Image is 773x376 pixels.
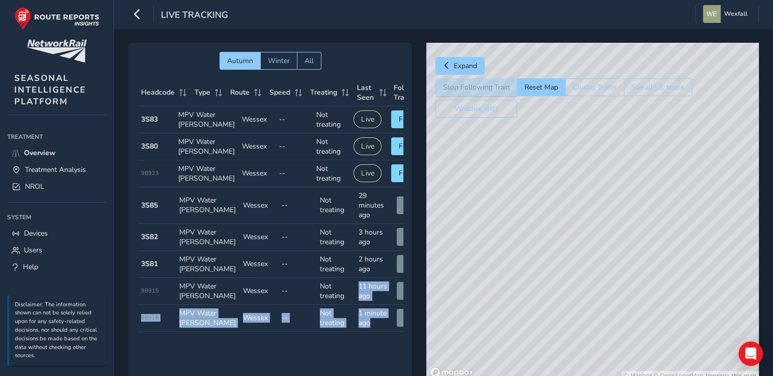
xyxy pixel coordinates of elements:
button: View [397,228,428,246]
td: MPV Water [PERSON_NAME] [175,133,238,160]
td: Not treating [316,278,355,305]
td: Not treating [316,305,355,332]
span: Last Seen [357,83,376,102]
td: Wessex [239,187,278,224]
td: Wessex [239,305,278,332]
a: Overview [7,144,106,161]
p: Disclaimer: The information shown can not be solely relied upon for any safety-related decisions,... [15,301,101,361]
td: 29 minutes ago [355,187,394,224]
a: NROL [7,178,106,195]
img: diamond-layout [703,5,721,23]
td: Wessex [238,133,275,160]
td: Not treating [316,224,355,251]
button: Weather (off) [435,100,517,118]
td: Wessex [239,278,278,305]
button: Follow [391,137,429,155]
td: MPV Water [PERSON_NAME] [176,224,239,251]
strong: 3S81 [141,259,158,269]
a: Devices [7,225,106,242]
a: Treatment Analysis [7,161,106,178]
td: MPV Water [PERSON_NAME] [175,160,238,187]
a: Users [7,242,106,258]
span: Follow [399,168,421,178]
td: -- [275,106,313,133]
button: Autumn [219,52,260,70]
span: Follow Train [394,83,418,102]
button: View [397,309,428,327]
button: Follow [391,164,429,182]
td: -- [278,251,317,278]
td: -- [275,160,313,187]
span: Route [230,88,250,97]
button: Winter [260,52,297,70]
td: Not treating [313,106,350,133]
strong: 3S80 [141,141,158,151]
td: 11 hours ago [355,278,394,305]
td: -- [278,278,317,305]
span: Follow [399,114,421,124]
button: View [397,282,428,300]
span: Expand [454,61,477,71]
td: Not treating [313,160,350,187]
span: Wexfall [724,5,748,23]
button: View [397,255,428,273]
td: Wessex [238,160,275,187]
span: NROL [25,182,44,191]
button: See all UK trains [624,78,692,96]
td: 2 hours ago [355,251,394,278]
span: All [305,56,314,66]
button: Live [353,137,381,155]
span: Winter [268,56,290,66]
td: -- [278,224,317,251]
td: MPV Water [PERSON_NAME] [176,278,239,305]
td: Not treating [313,133,350,160]
span: Overview [24,148,56,158]
td: MPV Water [PERSON_NAME] [175,106,238,133]
td: MPV Water [PERSON_NAME] [176,305,239,332]
span: Devices [24,228,48,238]
span: Headcode [141,88,175,97]
td: MPV Water [PERSON_NAME] [176,251,239,278]
td: Not treating [316,187,355,224]
td: 3 hours ago [355,224,394,251]
span: Users [24,245,42,255]
button: Expand [435,57,485,75]
span: Treatment Analysis [25,165,86,175]
button: Cluster Trains [565,78,624,96]
span: Speed [269,88,290,97]
span: Type [195,88,210,97]
strong: 3S82 [141,232,158,242]
td: -- [278,187,317,224]
span: 98915 [141,287,159,295]
td: Wessex [239,224,278,251]
td: 1 minute ago [355,305,394,332]
td: Not treating [316,251,355,278]
span: Live Tracking [161,9,228,23]
div: System [7,210,106,225]
td: MPV Water [PERSON_NAME] [176,187,239,224]
span: Help [23,262,38,272]
button: Live [353,110,381,128]
strong: 3S85 [141,200,158,210]
td: -- [275,133,313,160]
button: Follow [391,110,429,128]
span: Treating [310,88,337,97]
button: All [297,52,321,70]
button: View [397,196,428,214]
span: Autumn [227,56,253,66]
span: SEASONAL INTELLIGENCE PLATFORM [14,72,86,107]
div: Treatment [7,129,106,144]
td: Wessex [238,106,275,133]
td: -- [278,305,317,332]
span: 98923 [141,169,159,177]
span: 98918 [141,314,159,322]
td: Wessex [239,251,278,278]
img: rr logo [14,7,99,30]
button: Live [353,164,381,182]
div: Open Intercom Messenger [738,341,763,366]
img: customer logo [27,40,87,63]
a: Help [7,258,106,275]
button: Reset Map [517,78,565,96]
button: Wexfall [703,5,751,23]
strong: 3S83 [141,114,158,124]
